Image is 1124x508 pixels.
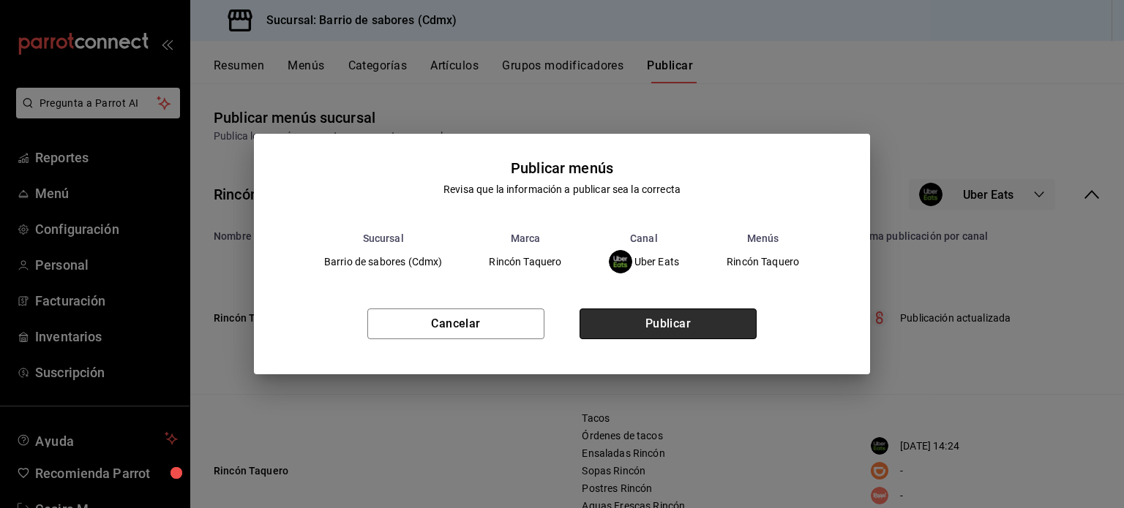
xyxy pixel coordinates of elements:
th: Sucursal [301,232,466,244]
td: Barrio de sabores (Cdmx) [301,244,466,279]
th: Marca [465,232,585,244]
button: Publicar [580,308,757,339]
span: Rincón Taquero [727,257,799,267]
th: Canal [585,232,703,244]
button: Cancelar [367,308,544,339]
div: Revisa que la información a publicar sea la correcta [443,182,681,197]
div: Publicar menús [511,157,613,179]
th: Menús [702,232,823,244]
div: Uber Eats [609,250,680,273]
td: Rincón Taquero [465,244,585,279]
